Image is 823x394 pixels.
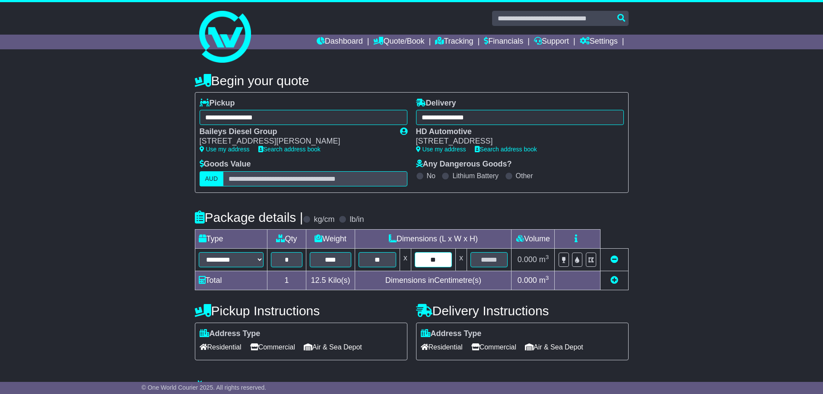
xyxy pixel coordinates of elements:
td: 1 [267,271,306,290]
label: AUD [200,171,224,186]
label: Pickup [200,99,235,108]
td: Qty [267,229,306,248]
a: Quote/Book [373,35,424,49]
label: lb/in [350,215,364,224]
span: Commercial [471,340,516,354]
sup: 3 [546,254,549,260]
a: Add new item [610,276,618,285]
label: Lithium Battery [452,172,499,180]
label: Goods Value [200,160,251,169]
label: No [427,172,435,180]
a: Support [534,35,569,49]
h4: Pickup Instructions [195,304,407,318]
span: m [539,255,549,264]
td: Dimensions (L x W x H) [355,229,512,248]
a: Financials [484,35,523,49]
td: Weight [306,229,355,248]
a: Tracking [435,35,473,49]
div: [STREET_ADDRESS] [416,137,615,146]
span: Residential [200,340,241,354]
td: x [456,248,467,271]
td: Type [195,229,267,248]
span: Residential [421,340,463,354]
a: Search address book [475,146,537,153]
a: Remove this item [610,255,618,264]
span: Commercial [250,340,295,354]
span: 12.5 [311,276,326,285]
div: HD Automotive [416,127,615,137]
h4: Warranty & Insurance [195,380,629,394]
td: Volume [512,229,555,248]
label: Delivery [416,99,456,108]
span: 0.000 [518,276,537,285]
h4: Begin your quote [195,74,629,88]
label: kg/cm [314,215,334,224]
div: Baileys Diesel Group [200,127,391,137]
label: Any Dangerous Goods? [416,160,512,169]
td: Total [195,271,267,290]
td: Kilo(s) [306,271,355,290]
a: Use my address [416,146,466,153]
span: Air & Sea Depot [304,340,362,354]
label: Address Type [421,329,482,339]
div: [STREET_ADDRESS][PERSON_NAME] [200,137,391,146]
a: Settings [580,35,618,49]
h4: Package details | [195,210,303,224]
span: © One World Courier 2025. All rights reserved. [142,384,267,391]
a: Search address book [258,146,321,153]
td: x [400,248,411,271]
span: m [539,276,549,285]
label: Address Type [200,329,261,339]
a: Dashboard [317,35,363,49]
span: Air & Sea Depot [525,340,583,354]
td: Dimensions in Centimetre(s) [355,271,512,290]
span: 0.000 [518,255,537,264]
a: Use my address [200,146,250,153]
sup: 3 [546,275,549,281]
label: Other [516,172,533,180]
h4: Delivery Instructions [416,304,629,318]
